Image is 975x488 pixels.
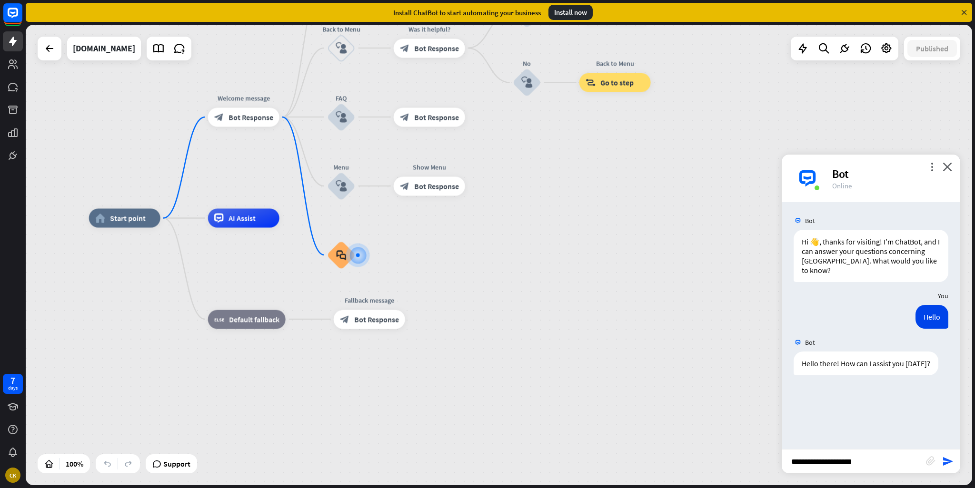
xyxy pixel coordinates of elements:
[3,374,23,394] a: 7 days
[8,385,18,391] div: days
[336,250,346,260] i: block_faq
[229,314,279,324] span: Default fallback
[498,59,556,68] div: No
[414,43,459,53] span: Bot Response
[110,214,146,223] span: Start point
[907,40,957,57] button: Published
[600,78,634,88] span: Go to step
[313,162,370,172] div: Menu
[414,112,459,122] span: Bot Response
[336,42,347,54] i: block_user_input
[327,295,412,305] div: Fallback message
[354,314,399,324] span: Bot Response
[832,166,949,181] div: Bot
[926,456,935,466] i: block_attachment
[794,230,948,282] div: Hi 👋, thanks for visiting! I’m ChatBot, and I can answer your questions concerning [GEOGRAPHIC_DA...
[414,181,459,191] span: Bot Response
[400,43,409,53] i: block_bot_response
[163,456,190,471] span: Support
[313,24,370,34] div: Back to Menu
[95,214,105,223] i: home_2
[805,216,815,225] span: Bot
[400,181,409,191] i: block_bot_response
[805,338,815,347] span: Bot
[336,180,347,192] i: block_user_input
[942,456,954,467] i: send
[214,314,224,324] i: block_fallback
[340,314,349,324] i: block_bot_response
[938,292,948,300] span: You
[915,305,948,329] div: Hello
[5,468,20,483] div: CK
[229,112,273,122] span: Bot Response
[572,59,658,68] div: Back to Menu
[548,5,593,20] div: Install now
[794,351,938,375] div: Hello there! How can I assist you [DATE]?
[229,214,256,223] span: AI Assist
[521,77,533,88] i: block_user_input
[214,112,224,122] i: block_bot_response
[927,162,936,171] i: more_vert
[393,8,541,17] div: Install ChatBot to start automating your business
[336,111,347,123] i: block_user_input
[73,37,135,60] div: hkbu.edu.hk
[400,112,409,122] i: block_bot_response
[832,181,949,190] div: Online
[63,456,86,471] div: 100%
[387,24,472,34] div: Was it helpful?
[387,162,472,172] div: Show Menu
[586,78,596,88] i: block_goto
[201,93,287,103] div: Welcome message
[943,162,952,171] i: close
[8,4,36,32] button: Open LiveChat chat widget
[10,376,15,385] div: 7
[313,93,370,103] div: FAQ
